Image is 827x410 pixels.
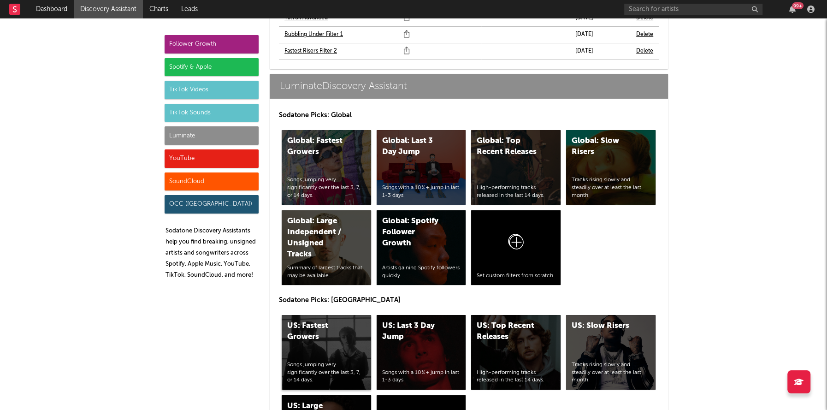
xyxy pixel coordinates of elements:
[631,43,659,59] td: Delete
[287,136,350,158] div: Global: Fastest Growers
[572,136,634,158] div: Global: Slow Risers
[287,361,366,384] div: Songs jumping very significantly over the last 3, 7, or 14 days.
[382,321,445,343] div: US: Last 3 Day Jump
[477,184,555,200] div: High-performing tracks released in the last 14 days.
[270,74,668,99] a: LuminateDiscovery Assistant
[282,210,371,285] a: Global: Large Independent / Unsigned TracksSummary of largest tracks that may be available.
[284,46,337,57] a: Fastest Risers Filter 2
[282,130,371,205] a: Global: Fastest GrowersSongs jumping very significantly over the last 3, 7, or 14 days.
[471,130,561,205] a: Global: Top Recent ReleasesHigh-performing tracks released in the last 14 days.
[570,43,631,59] td: [DATE]
[477,369,555,385] div: High-performing tracks released in the last 14 days.
[282,315,371,390] a: US: Fastest GrowersSongs jumping very significantly over the last 3, 7, or 14 days.
[377,210,466,285] a: Global: Spotify Follower GrowthArtists gaining Spotify followers quickly.
[382,184,461,200] div: Songs with a 10%+ jump in last 1-3 days.
[624,4,762,15] input: Search for artists
[477,136,539,158] div: Global: Top Recent Releases
[572,361,650,384] div: Tracks rising slowly and steadily over at least the last month.
[279,295,659,306] p: Sodatone Picks: [GEOGRAPHIC_DATA]
[631,26,659,43] td: Delete
[572,176,650,199] div: Tracks rising slowly and steadily over at least the last month.
[165,35,259,53] div: Follower Growth
[165,81,259,99] div: TikTok Videos
[382,216,445,249] div: Global: Spotify Follower Growth
[477,272,555,280] div: Set custom filters from scratch.
[165,126,259,145] div: Luminate
[377,130,466,205] a: Global: Last 3 Day JumpSongs with a 10%+ jump in last 1-3 days.
[789,6,796,13] button: 99+
[287,216,350,260] div: Global: Large Independent / Unsigned Tracks
[287,176,366,199] div: Songs jumping very significantly over the last 3, 7, or 14 days.
[165,172,259,191] div: SoundCloud
[792,2,803,9] div: 99 +
[165,149,259,168] div: YouTube
[471,210,561,285] a: Set custom filters from scratch.
[284,29,343,40] a: Bubbling Under Filter 1
[471,315,561,390] a: US: Top Recent ReleasesHigh-performing tracks released in the last 14 days.
[477,321,539,343] div: US: Top Recent Releases
[287,321,350,343] div: US: Fastest Growers
[382,136,445,158] div: Global: Last 3 Day Jump
[377,315,466,390] a: US: Last 3 Day JumpSongs with a 10%+ jump in last 1-3 days.
[566,315,656,390] a: US: Slow RisersTracks rising slowly and steadily over at least the last month.
[165,104,259,122] div: TikTok Sounds
[572,321,634,332] div: US: Slow Risers
[287,264,366,280] div: Summary of largest tracks that may be available.
[279,110,659,121] p: Sodatone Picks: Global
[165,226,259,281] p: Sodatone Discovery Assistants help you find breaking, unsigned artists and songwriters across Spo...
[165,58,259,77] div: Spotify & Apple
[165,195,259,214] div: OCC ([GEOGRAPHIC_DATA])
[566,130,656,205] a: Global: Slow RisersTracks rising slowly and steadily over at least the last month.
[570,26,631,43] td: [DATE]
[382,264,461,280] div: Artists gaining Spotify followers quickly.
[382,369,461,385] div: Songs with a 10%+ jump in last 1-3 days.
